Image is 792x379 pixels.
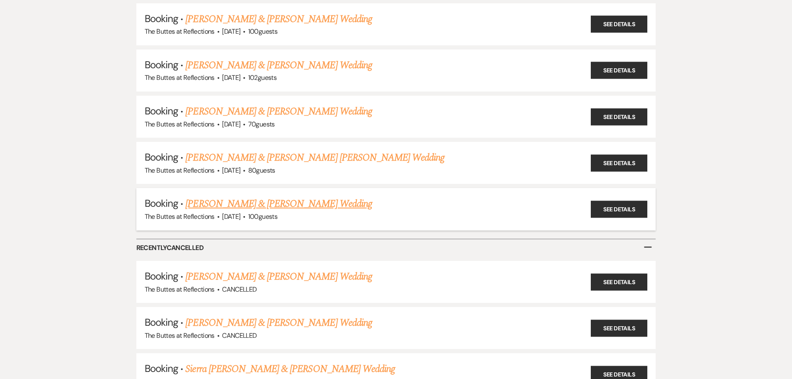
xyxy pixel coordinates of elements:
span: [DATE] [222,212,240,221]
span: Booking [145,197,178,210]
span: The Buttes at Reflections [145,27,215,36]
span: The Buttes at Reflections [145,285,215,294]
a: [PERSON_NAME] & [PERSON_NAME] Wedding [185,196,372,211]
span: 102 guests [248,73,276,82]
span: The Buttes at Reflections [145,331,215,340]
a: See Details [591,62,647,79]
a: [PERSON_NAME] & [PERSON_NAME] Wedding [185,12,372,27]
span: [DATE] [222,120,240,129]
a: [PERSON_NAME] & [PERSON_NAME] Wedding [185,315,372,330]
span: The Buttes at Reflections [145,120,215,129]
h6: Recently Cancelled [136,239,656,257]
span: Booking [145,58,178,71]
span: Cancelled [222,285,257,294]
span: Cancelled [222,331,257,340]
span: Booking [145,151,178,163]
a: See Details [591,273,647,290]
span: [DATE] [222,73,240,82]
span: [DATE] [222,27,240,36]
span: Booking [145,104,178,117]
a: Sierra [PERSON_NAME] & [PERSON_NAME] Wedding [185,362,395,377]
span: 70 guests [248,120,275,129]
span: Booking [145,362,178,375]
span: The Buttes at Reflections [145,73,215,82]
span: Booking [145,12,178,25]
a: [PERSON_NAME] & [PERSON_NAME] Wedding [185,104,372,119]
span: 100 guests [248,27,277,36]
span: – [643,237,652,256]
span: [DATE] [222,166,240,175]
a: See Details [591,201,647,218]
a: [PERSON_NAME] & [PERSON_NAME] [PERSON_NAME] Wedding [185,150,444,165]
span: 80 guests [248,166,275,175]
a: See Details [591,154,647,171]
a: See Details [591,108,647,125]
span: The Buttes at Reflections [145,212,215,221]
span: Booking [145,316,178,329]
a: See Details [591,320,647,337]
a: See Details [591,16,647,33]
span: Booking [145,270,178,282]
a: [PERSON_NAME] & [PERSON_NAME] Wedding [185,58,372,73]
a: [PERSON_NAME] & [PERSON_NAME] Wedding [185,269,372,284]
span: The Buttes at Reflections [145,166,215,175]
span: 100 guests [248,212,277,221]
